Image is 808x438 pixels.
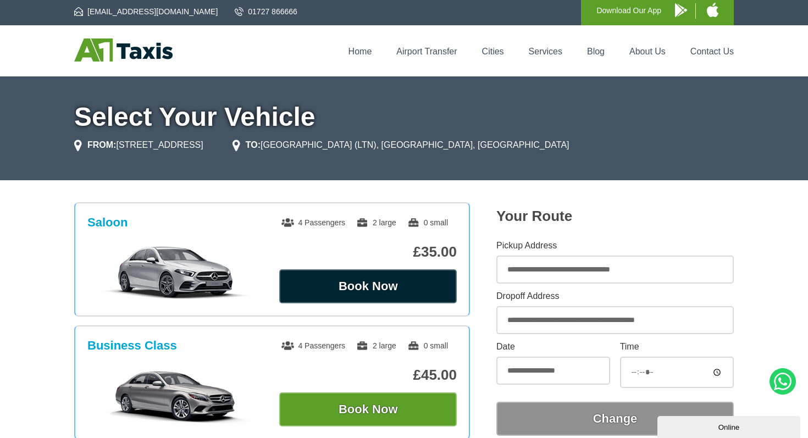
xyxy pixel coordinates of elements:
[620,342,734,351] label: Time
[281,218,345,227] span: 4 Passengers
[675,3,687,17] img: A1 Taxis Android App
[87,339,177,353] h3: Business Class
[348,47,372,56] a: Home
[596,4,661,18] p: Download Our App
[93,368,259,423] img: Business Class
[356,341,396,350] span: 2 large
[396,47,457,56] a: Airport Transfer
[93,245,259,300] img: Saloon
[496,402,734,436] button: Change
[482,47,504,56] a: Cities
[279,367,457,384] p: £45.00
[707,3,718,17] img: A1 Taxis iPhone App
[657,414,803,438] iframe: chat widget
[356,218,396,227] span: 2 large
[529,47,562,56] a: Services
[74,104,734,130] h1: Select Your Vehicle
[235,6,297,17] a: 01727 866666
[496,208,734,225] h2: Your Route
[587,47,605,56] a: Blog
[246,140,261,149] strong: TO:
[496,342,610,351] label: Date
[74,138,203,152] li: [STREET_ADDRESS]
[407,341,448,350] span: 0 small
[74,38,173,62] img: A1 Taxis St Albans LTD
[407,218,448,227] span: 0 small
[496,292,734,301] label: Dropoff Address
[87,215,128,230] h3: Saloon
[74,6,218,17] a: [EMAIL_ADDRESS][DOMAIN_NAME]
[279,243,457,260] p: £35.00
[279,269,457,303] button: Book Now
[281,341,345,350] span: 4 Passengers
[496,241,734,250] label: Pickup Address
[690,47,734,56] a: Contact Us
[233,138,569,152] li: [GEOGRAPHIC_DATA] (LTN), [GEOGRAPHIC_DATA], [GEOGRAPHIC_DATA]
[629,47,666,56] a: About Us
[87,140,116,149] strong: FROM:
[279,392,457,426] button: Book Now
